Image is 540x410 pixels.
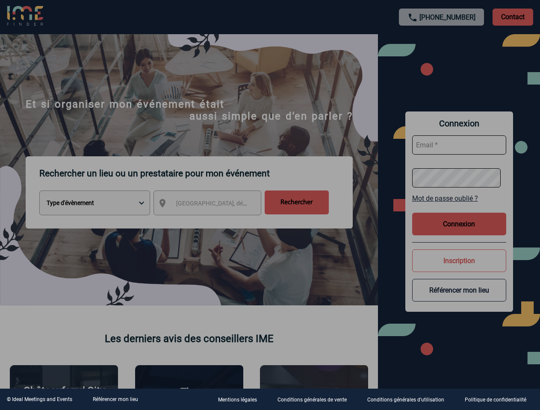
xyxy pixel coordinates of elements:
[93,396,138,402] a: Référencer mon lieu
[465,397,526,403] p: Politique de confidentialité
[271,395,360,404] a: Conditions générales de vente
[218,397,257,403] p: Mentions légales
[277,397,347,403] p: Conditions générales de vente
[7,396,72,402] div: © Ideal Meetings and Events
[458,395,540,404] a: Politique de confidentialité
[367,397,444,403] p: Conditions générales d'utilisation
[211,395,271,404] a: Mentions légales
[360,395,458,404] a: Conditions générales d'utilisation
